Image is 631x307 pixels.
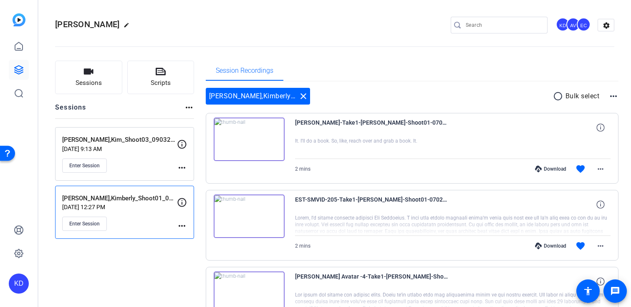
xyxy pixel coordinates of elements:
div: KD [9,274,29,294]
span: 2 mins [295,166,310,172]
mat-icon: more_horiz [596,164,606,174]
img: thumb-nail [214,118,285,161]
div: AV [566,18,580,31]
p: [PERSON_NAME],Kim_Shoot03_09032025 [62,135,177,145]
ngx-avatar: Abby Veloz [566,18,581,32]
mat-icon: favorite [575,164,586,174]
mat-icon: message [610,286,620,296]
ngx-avatar: Erika Centeno [577,18,591,32]
span: 2 mins [295,243,310,249]
span: [PERSON_NAME] [55,19,119,29]
button: Enter Session [62,159,107,173]
span: Session Recordings [216,67,273,74]
mat-icon: accessibility [583,286,593,296]
div: EC [577,18,591,31]
mat-icon: more_horiz [184,102,194,113]
h2: Sessions [55,102,86,118]
mat-icon: radio_button_unchecked [553,91,565,101]
span: Enter Session [69,162,100,169]
span: Enter Session [69,220,100,227]
div: Download [531,166,570,172]
span: [PERSON_NAME]-Take1-[PERSON_NAME]-Shoot01-07022025-2025-07-02-13-22-30-705-0 [295,118,449,138]
span: Sessions [76,78,102,88]
button: Sessions [55,61,122,94]
span: EST-SMVID-205-Take1-[PERSON_NAME]-Shoot01-07022025-2025-07-02-13-13-48-879-0 [295,194,449,215]
mat-icon: edit [124,22,134,32]
input: Search [466,20,541,30]
mat-icon: favorite [575,241,586,251]
p: [DATE] 12:27 PM [62,204,177,210]
p: [PERSON_NAME],Kimberly_Shoot01_07022025 [62,194,177,203]
p: [DATE] 9:13 AM [62,146,177,152]
span: [PERSON_NAME] Avatar -4-Take1-[PERSON_NAME]-Shoot01-07022025-2025-07-02-13-09-31-255-0 [295,271,449,292]
button: Scripts [127,61,194,94]
button: Enter Session [62,217,107,231]
div: Download [531,243,570,249]
div: [PERSON_NAME],Kimberly_Shoot01_07022025 [206,88,310,105]
mat-icon: more_horiz [608,91,618,101]
ngx-avatar: Krystal Delgadillo [556,18,570,32]
div: KD [556,18,570,31]
img: blue-gradient.svg [13,13,25,26]
mat-icon: close [298,91,308,101]
span: Scripts [151,78,171,88]
mat-icon: more_horiz [177,163,187,173]
mat-icon: more_horiz [177,221,187,231]
mat-icon: settings [598,19,615,32]
mat-icon: more_horiz [596,241,606,251]
img: thumb-nail [214,194,285,238]
p: Bulk select [565,91,600,101]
